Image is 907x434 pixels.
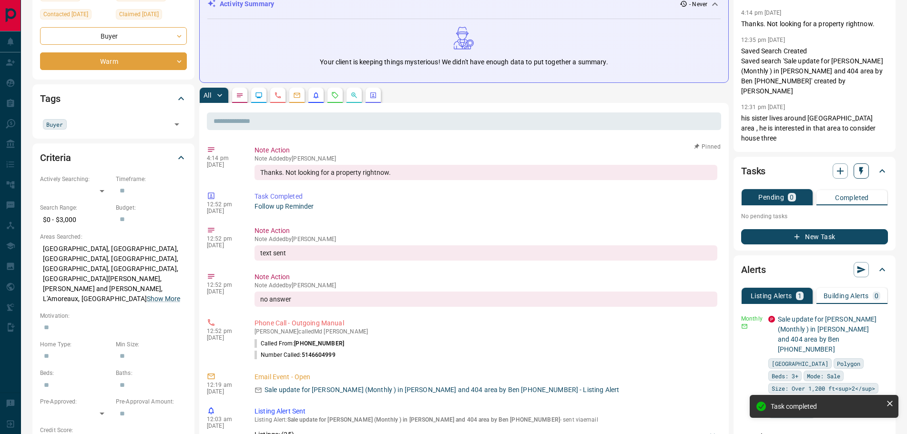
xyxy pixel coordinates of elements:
div: Tue Jan 23 2024 [40,9,111,22]
h2: Criteria [40,150,71,165]
p: his sister lives around [GEOGRAPHIC_DATA] area , he is interested in that area to consider house ... [741,113,888,143]
p: 4:14 pm [207,155,240,161]
p: Note Action [255,226,717,236]
p: Email Event - Open [255,372,717,382]
p: [DATE] [207,288,240,295]
p: Completed [835,194,869,201]
p: 12:35 pm [DATE] [741,37,785,43]
p: Number Called: [255,351,336,359]
span: Beds: 3+ [772,371,798,381]
div: Warm [40,52,187,70]
p: 12:31 pm [DATE] [741,104,785,111]
svg: Requests [331,91,339,99]
p: Min Size: [116,340,187,349]
p: 12:03 am [207,416,240,423]
p: Listing Alerts [751,293,792,299]
div: Thanks. Not looking for a property rightnow. [255,165,717,180]
p: Motivation: [40,312,187,320]
p: Monthly [741,314,763,323]
p: Note Action [255,272,717,282]
button: Show More [147,294,180,304]
p: Actively Searching: [40,175,111,183]
p: Areas Searched: [40,232,187,241]
h2: Alerts [741,262,766,277]
p: 0 [790,194,794,201]
div: Criteria [40,146,187,169]
span: Claimed [DATE] [119,10,159,19]
p: Note Added by [PERSON_NAME] [255,236,717,242]
span: [GEOGRAPHIC_DATA] [772,359,828,368]
div: no answer [255,292,717,307]
button: New Task [741,229,888,244]
svg: Calls [274,91,282,99]
p: Note Added by [PERSON_NAME] [255,282,717,289]
p: $0 - $3,000 [40,212,111,228]
p: Budget: [116,203,187,212]
p: Phone Call - Outgoing Manual [255,318,717,328]
p: Listing Alert : - sent via email [255,416,717,423]
p: [GEOGRAPHIC_DATA], [GEOGRAPHIC_DATA], [GEOGRAPHIC_DATA], [GEOGRAPHIC_DATA], [GEOGRAPHIC_DATA], [G... [40,241,187,307]
p: [DATE] [207,388,240,395]
span: Buyer [46,120,63,129]
button: Pinned [693,142,721,151]
p: Pending [758,194,784,201]
p: Search Range: [40,203,111,212]
span: Sale update for [PERSON_NAME] (Monthly ) in [PERSON_NAME] and 404 area by Ben [PHONE_NUMBER] [287,416,560,423]
div: Task completed [771,403,882,410]
p: [DATE] [207,208,240,214]
p: Called From: [255,339,344,348]
p: Saved Search Created Saved search 'Sale update for [PERSON_NAME] (Monthly ) in [PERSON_NAME] and ... [741,46,888,96]
p: Building Alerts [824,293,869,299]
span: Polygon [837,359,860,368]
span: [PHONE_NUMBER] [294,340,344,347]
div: Tags [40,87,187,110]
p: Beds: [40,369,111,377]
p: Your client is keeping things mysterious! We didn't have enough data to put together a summary. [320,57,608,67]
div: Alerts [741,258,888,281]
h2: Tasks [741,163,765,179]
p: Note Action [255,145,717,155]
p: [DATE] [207,161,240,168]
h2: Tags [40,91,60,106]
span: Contacted [DATE] [43,10,88,19]
p: Pre-Approved: [40,397,111,406]
p: No pending tasks [741,209,888,223]
span: 5146604999 [302,352,336,358]
div: Buyer [40,27,187,45]
button: Open [170,118,183,131]
div: property.ca [768,316,775,323]
p: 12:52 pm [207,328,240,334]
p: 0 [875,293,878,299]
p: [DATE] [207,242,240,249]
svg: Agent Actions [369,91,377,99]
p: Pre-Approval Amount: [116,397,187,406]
p: Follow up Reminder [255,202,717,212]
span: Size: Over 1,200 ft<sup>2</sup> [772,384,875,393]
svg: Notes [236,91,244,99]
p: 4:14 pm [DATE] [741,10,782,16]
p: Sale update for [PERSON_NAME] (Monthly ) in [PERSON_NAME] and 404 area by Ben [PHONE_NUMBER] - Li... [265,385,619,395]
svg: Listing Alerts [312,91,320,99]
p: Thanks. Not looking for a property rightnow. [741,19,888,29]
p: 12:52 pm [207,201,240,208]
div: text sent [255,245,717,261]
p: 12:52 pm [207,282,240,288]
div: Tue Jan 23 2024 [116,9,187,22]
p: [PERSON_NAME] called Md [PERSON_NAME] [255,328,717,335]
span: Mode: Sale [807,371,840,381]
p: 12:52 pm [207,235,240,242]
svg: Emails [293,91,301,99]
p: Task Completed [255,192,717,202]
p: Timeframe: [116,175,187,183]
a: Sale update for [PERSON_NAME] (Monthly ) in [PERSON_NAME] and 404 area by Ben [PHONE_NUMBER] [778,315,877,353]
p: Note Added by [PERSON_NAME] [255,155,717,162]
svg: Opportunities [350,91,358,99]
svg: Email [741,323,748,330]
p: [DATE] [207,334,240,341]
p: 1 [798,293,802,299]
p: Baths: [116,369,187,377]
p: 12:19 am [207,382,240,388]
p: Home Type: [40,340,111,349]
svg: Lead Browsing Activity [255,91,263,99]
div: Tasks [741,160,888,182]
